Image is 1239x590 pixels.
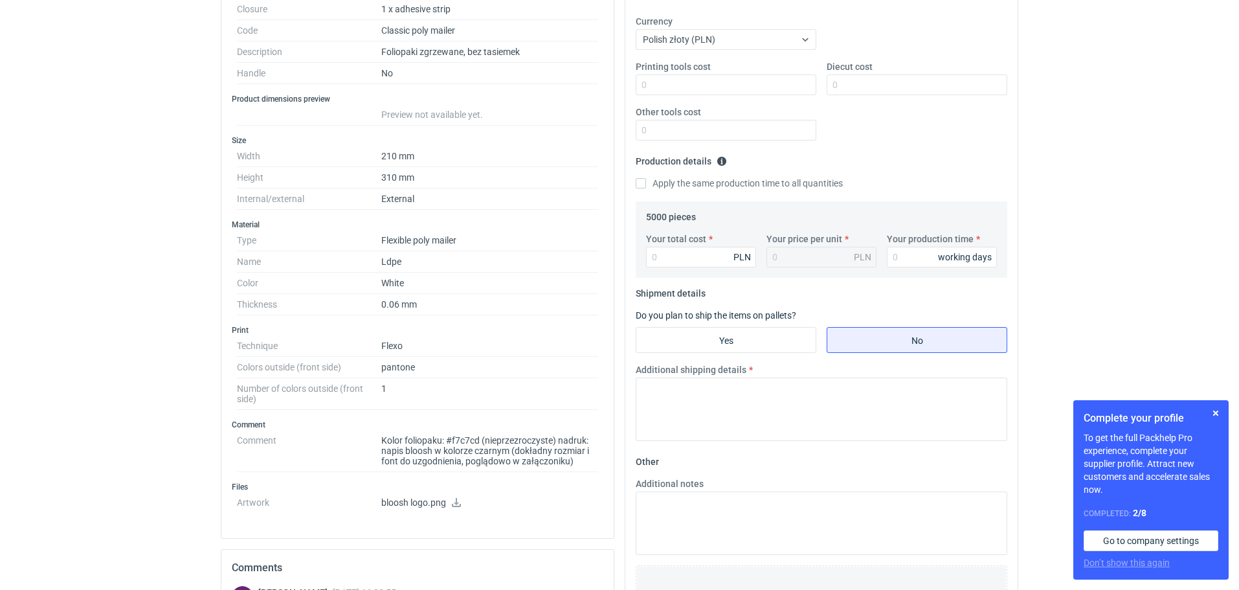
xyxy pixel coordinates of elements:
[636,477,704,490] label: Additional notes
[381,188,598,210] dd: External
[636,74,816,95] input: 0
[887,233,974,245] label: Your production time
[237,20,381,41] dt: Code
[232,420,603,430] h3: Comment
[827,327,1007,353] label: No
[643,34,715,45] span: Polish złoty (PLN)
[237,146,381,167] dt: Width
[827,60,873,73] label: Diecut cost
[636,151,727,166] legend: Production details
[381,357,598,378] dd: pantone
[232,220,603,230] h3: Material
[237,492,381,518] dt: Artwork
[854,251,871,264] div: PLN
[636,106,701,119] label: Other tools cost
[646,233,706,245] label: Your total cost
[381,146,598,167] dd: 210 mm
[381,63,598,84] dd: No
[1133,508,1146,518] strong: 2 / 8
[1084,506,1218,520] div: Completed:
[1084,530,1218,551] a: Go to company settings
[381,167,598,188] dd: 310 mm
[636,15,673,28] label: Currency
[381,20,598,41] dd: Classic poly mailer
[232,135,603,146] h3: Size
[636,310,796,321] label: Do you plan to ship the items on pallets?
[237,335,381,357] dt: Technique
[381,230,598,251] dd: Flexible poly mailer
[232,560,603,576] h2: Comments
[381,109,483,120] span: Preview not available yet.
[232,325,603,335] h3: Print
[237,41,381,63] dt: Description
[237,273,381,294] dt: Color
[636,60,711,73] label: Printing tools cost
[237,230,381,251] dt: Type
[237,251,381,273] dt: Name
[1208,405,1223,421] button: Skip for now
[381,430,598,472] dd: Kolor foliopaku: #f7c7cd (nieprzezroczyste) nadruk: napis bloosh w kolorze czarnym (dokładny rozm...
[636,363,746,376] label: Additional shipping details
[887,247,997,267] input: 0
[381,335,598,357] dd: Flexo
[381,294,598,315] dd: 0.06 mm
[381,41,598,63] dd: Foliopaki zgrzewane, bez tasiemek
[1084,556,1170,569] button: Don’t show this again
[237,430,381,472] dt: Comment
[636,177,843,190] label: Apply the same production time to all quantities
[237,357,381,378] dt: Colors outside (front side)
[766,233,842,245] label: Your price per unit
[646,207,696,222] legend: 5000 pieces
[1084,431,1218,496] p: To get the full Packhelp Pro experience, complete your supplier profile. Attract new customers an...
[636,451,659,467] legend: Other
[381,251,598,273] dd: Ldpe
[237,378,381,410] dt: Number of colors outside (front side)
[381,273,598,294] dd: White
[237,188,381,210] dt: Internal/external
[636,327,816,353] label: Yes
[232,94,603,104] h3: Product dimensions preview
[636,283,706,299] legend: Shipment details
[381,378,598,410] dd: 1
[636,120,816,141] input: 0
[232,482,603,492] h3: Files
[646,247,756,267] input: 0
[381,497,598,509] p: bloosh logo.png
[1084,411,1218,426] h1: Complete your profile
[827,74,1007,95] input: 0
[237,294,381,315] dt: Thickness
[733,251,751,264] div: PLN
[237,167,381,188] dt: Height
[237,63,381,84] dt: Handle
[938,251,992,264] div: working days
